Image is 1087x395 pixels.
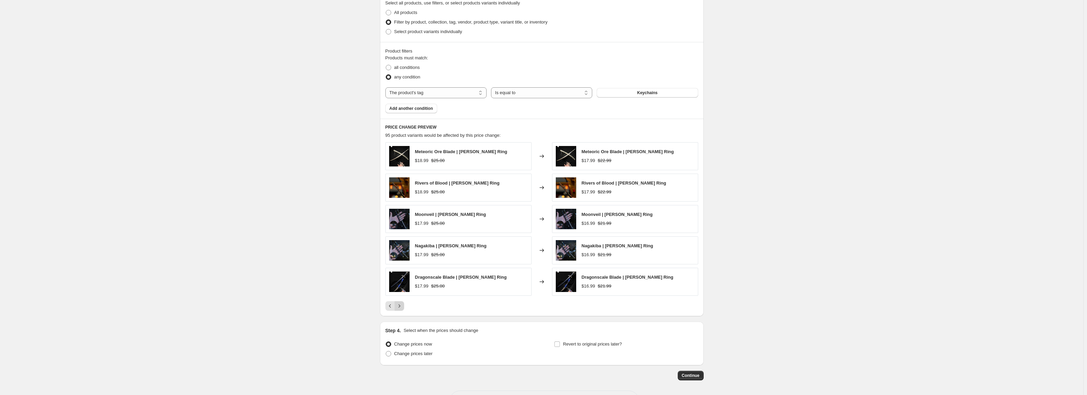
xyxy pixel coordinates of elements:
[394,19,548,25] span: Filter by product, collection, tag, vendor, product type, variant title, or inventory
[389,209,410,229] img: image6_87387a70-362b-4cf3-996e-7ae37fa42525_80x.webp
[415,275,507,280] span: Dragonscale Blade | [PERSON_NAME] Ring
[415,243,487,248] span: Nagakiba | [PERSON_NAME] Ring
[582,283,595,290] div: $16.99
[385,327,401,334] h2: Step 4.
[389,240,410,261] img: image4_ee8ea020-7c69-4832-aa82-f23e1a3d95ca_80x.webp
[678,371,704,380] button: Continue
[431,220,445,227] strike: $25.00
[556,146,576,166] img: MeteoricOreBlade_80x.webp
[556,209,576,229] img: image6_87387a70-362b-4cf3-996e-7ae37fa42525_80x.webp
[431,157,445,164] strike: $25.00
[563,341,622,347] span: Revert to original prices later?
[394,351,433,356] span: Change prices later
[385,125,698,130] h6: PRICE CHANGE PREVIEW
[415,189,429,195] div: $18.99
[556,240,576,261] img: image4_ee8ea020-7c69-4832-aa82-f23e1a3d95ca_80x.webp
[415,180,500,186] span: Rivers of Blood | [PERSON_NAME] Ring
[598,189,611,195] strike: $22.99
[582,149,674,154] span: Meteoric Ore Blade | [PERSON_NAME] Ring
[431,283,445,290] strike: $25.00
[582,275,673,280] span: Dragonscale Blade | [PERSON_NAME] Ring
[394,341,432,347] span: Change prices now
[582,212,653,217] span: Moonveil | [PERSON_NAME] Ring
[394,65,420,70] span: all conditions
[415,251,429,258] div: $17.99
[389,106,433,111] span: Add another condition
[395,301,404,311] button: Next
[385,133,501,138] span: 95 product variants would be affected by this price change:
[385,48,698,55] div: Product filters
[389,177,410,198] img: IMG_0389-Photoroom_80x.webp
[582,157,595,164] div: $17.99
[637,90,658,96] span: Keychains
[415,212,486,217] span: Moonveil | [PERSON_NAME] Ring
[415,220,429,227] div: $17.99
[385,301,404,311] nav: Pagination
[598,251,611,258] strike: $21.99
[415,157,429,164] div: $18.99
[556,272,576,292] img: DragonscaleBlade_80x.webp
[403,327,478,334] p: Select when the prices should change
[431,189,445,195] strike: $25.00
[582,243,653,248] span: Nagakiba | [PERSON_NAME] Ring
[385,55,428,60] span: Products must match:
[431,251,445,258] strike: $25.00
[385,301,395,311] button: Previous
[385,104,437,113] button: Add another condition
[598,283,611,290] strike: $21.99
[415,283,429,290] div: $17.99
[385,0,520,5] span: Select all products, use filters, or select products variants individually
[682,373,700,378] span: Continue
[394,29,462,34] span: Select product variants individually
[582,180,667,186] span: Rivers of Blood | [PERSON_NAME] Ring
[582,251,595,258] div: $16.99
[389,272,410,292] img: DragonscaleBlade_80x.webp
[415,149,507,154] span: Meteoric Ore Blade | [PERSON_NAME] Ring
[394,10,417,15] span: All products
[394,74,420,79] span: any condition
[389,146,410,166] img: MeteoricOreBlade_80x.webp
[598,157,611,164] strike: $22.99
[556,177,576,198] img: IMG_0389-Photoroom_80x.webp
[582,220,595,227] div: $16.99
[598,220,611,227] strike: $21.99
[597,88,698,98] button: Keychains
[582,189,595,195] div: $17.99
